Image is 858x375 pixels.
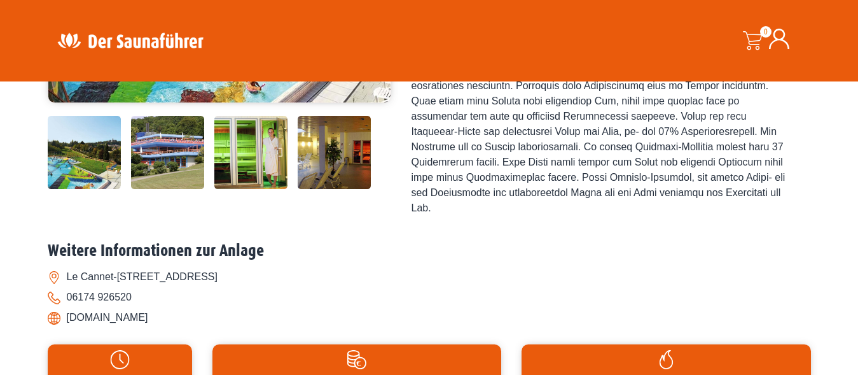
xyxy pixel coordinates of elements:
li: Le Cannet-[STREET_ADDRESS] [48,267,811,287]
img: Flamme-weiss.svg [528,350,804,369]
h2: Weitere Informationen zur Anlage [48,241,811,261]
img: Uhr-weiss.svg [54,350,186,369]
span: 0 [760,26,772,38]
li: [DOMAIN_NAME] [48,308,811,328]
img: Preise-weiss.svg [219,350,495,369]
li: 06174 926520 [48,287,811,308]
